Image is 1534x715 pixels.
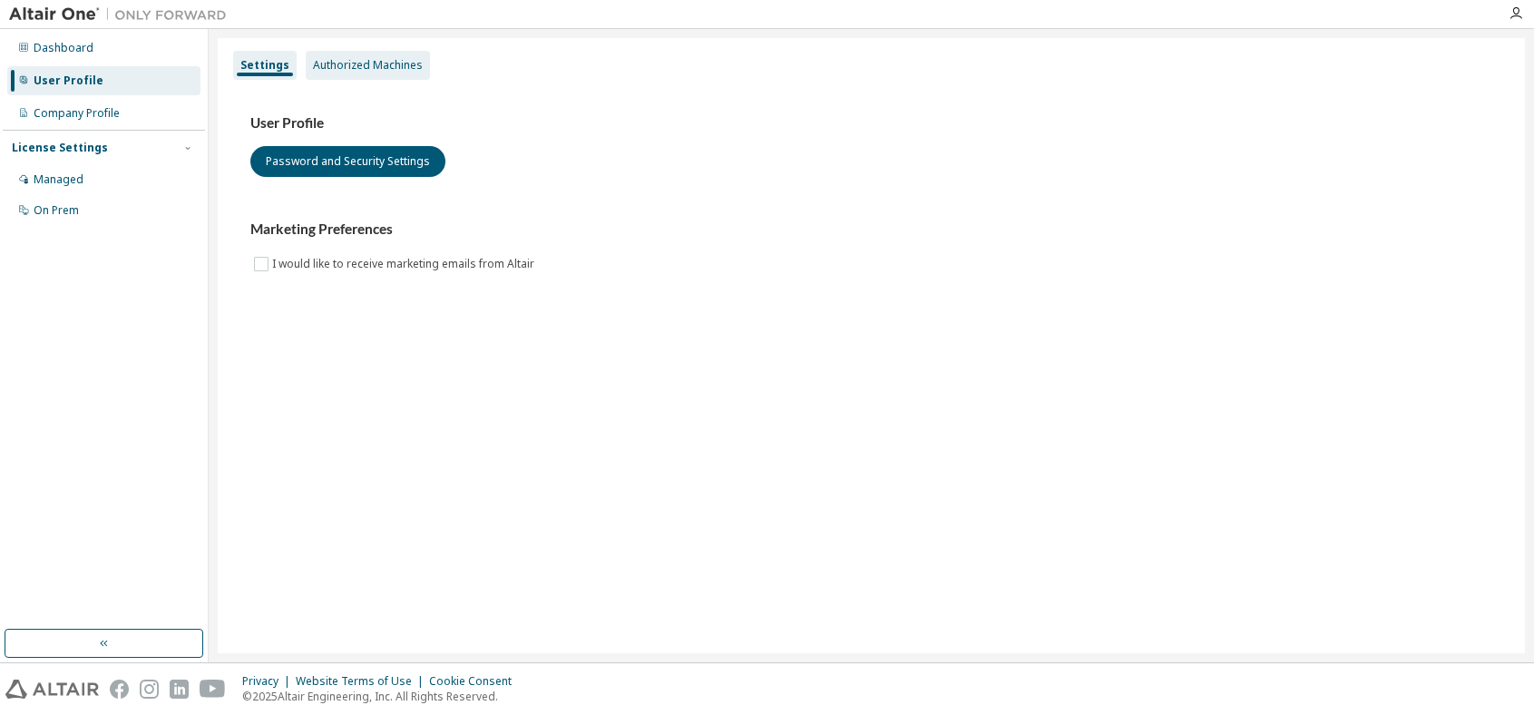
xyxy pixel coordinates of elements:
img: Altair One [9,5,236,24]
div: Authorized Machines [313,58,423,73]
label: I would like to receive marketing emails from Altair [272,253,538,275]
div: Settings [240,58,289,73]
img: youtube.svg [200,680,226,699]
div: Cookie Consent [429,674,523,689]
h3: User Profile [250,114,1492,132]
div: License Settings [12,141,108,155]
div: Managed [34,172,83,187]
div: User Profile [34,73,103,88]
div: Website Terms of Use [296,674,429,689]
img: facebook.svg [110,680,129,699]
img: altair_logo.svg [5,680,99,699]
div: Privacy [242,674,296,689]
img: instagram.svg [140,680,159,699]
img: linkedin.svg [170,680,189,699]
button: Password and Security Settings [250,146,445,177]
div: Dashboard [34,41,93,55]
h3: Marketing Preferences [250,220,1492,239]
div: Company Profile [34,106,120,121]
p: © 2025 Altair Engineering, Inc. All Rights Reserved. [242,689,523,704]
div: On Prem [34,203,79,218]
